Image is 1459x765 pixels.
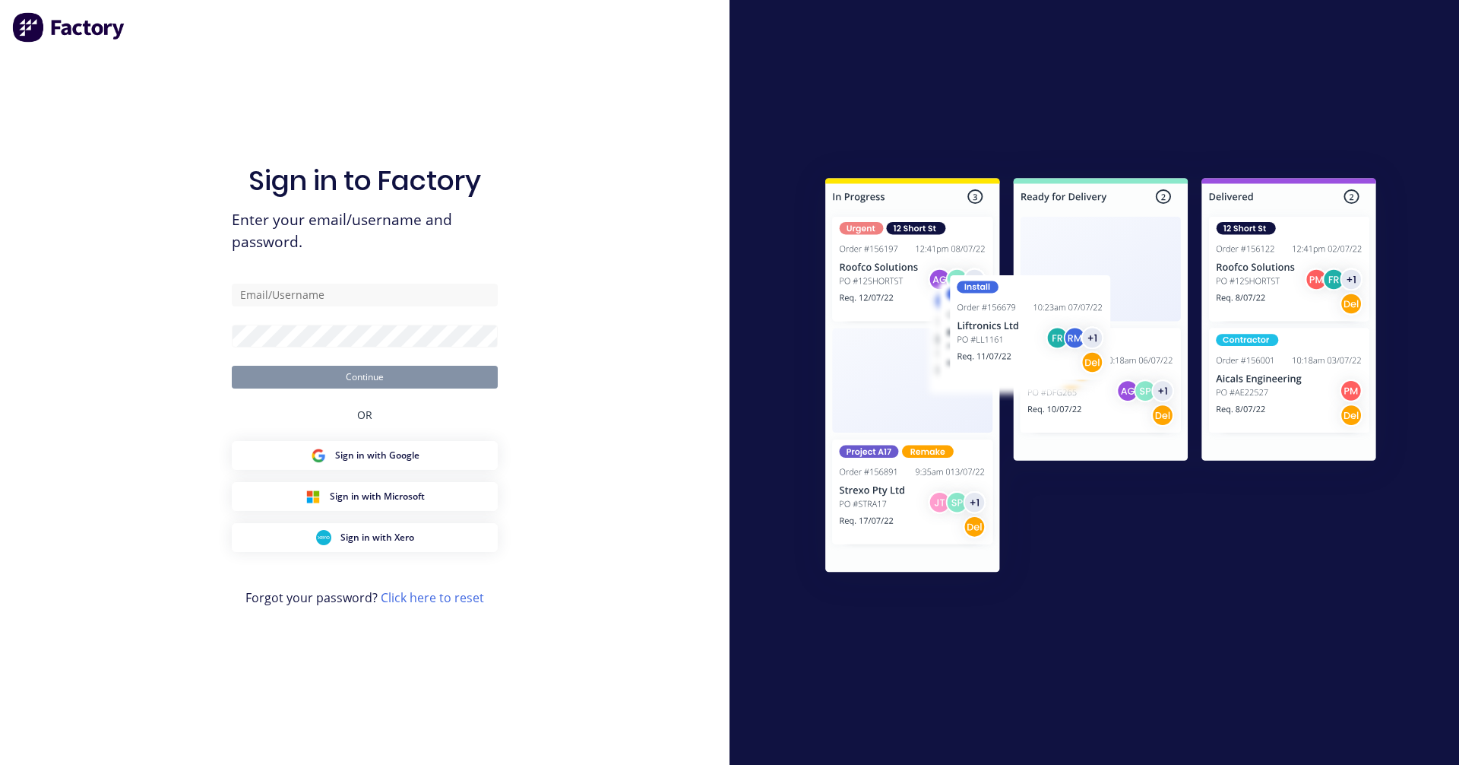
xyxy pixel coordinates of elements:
[311,448,326,463] img: Google Sign in
[381,589,484,606] a: Click here to reset
[232,366,498,389] button: Continue
[232,209,498,253] span: Enter your email/username and password.
[335,449,419,462] span: Sign in with Google
[792,148,1410,608] img: Sign in
[232,482,498,511] button: Microsoft Sign inSign in with Microsoft
[232,441,498,470] button: Google Sign inSign in with Google
[248,164,481,197] h1: Sign in to Factory
[330,490,425,503] span: Sign in with Microsoft
[305,489,321,504] img: Microsoft Sign in
[357,389,372,441] div: OR
[12,12,126,43] img: Factory
[340,531,414,544] span: Sign in with Xero
[316,530,331,545] img: Xero Sign in
[245,589,484,607] span: Forgot your password?
[232,523,498,552] button: Xero Sign inSign in with Xero
[232,284,498,306] input: Email/Username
